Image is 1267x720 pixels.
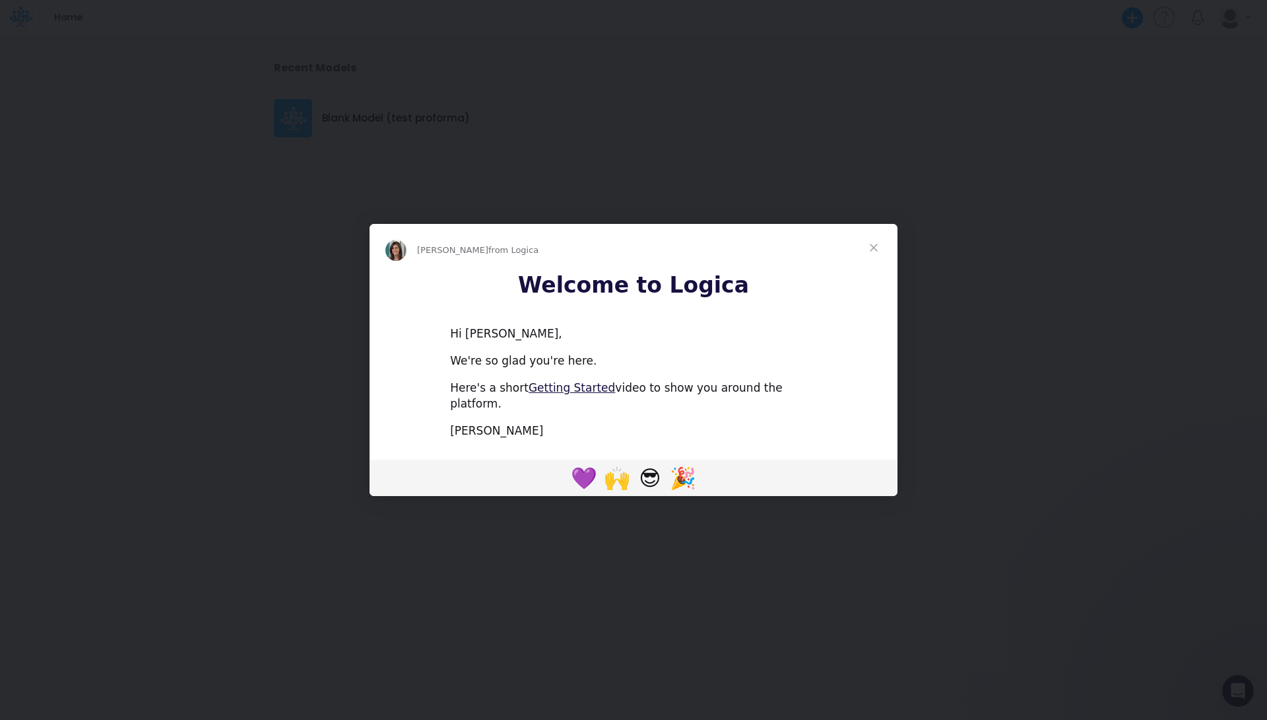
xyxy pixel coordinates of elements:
div: Hi [PERSON_NAME], [450,326,817,342]
span: 😎 [639,466,661,491]
span: purple heart reaction [568,462,601,493]
span: 🎉 [670,466,696,491]
span: tada reaction [666,462,699,493]
div: [PERSON_NAME] [450,423,817,439]
img: Profile image for Carissa [385,240,406,261]
div: We're so glad you're here. [450,353,817,369]
span: from Logica [488,245,538,255]
span: 🙌 [604,466,630,491]
span: 💜 [571,466,597,491]
span: [PERSON_NAME] [417,245,488,255]
span: face with sunglasses reaction [633,462,666,493]
b: Welcome to Logica [518,272,749,298]
span: raised hands reaction [601,462,633,493]
a: Getting Started [529,381,615,394]
span: Close [850,224,897,271]
div: Here's a short video to show you around the platform. [450,380,817,412]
